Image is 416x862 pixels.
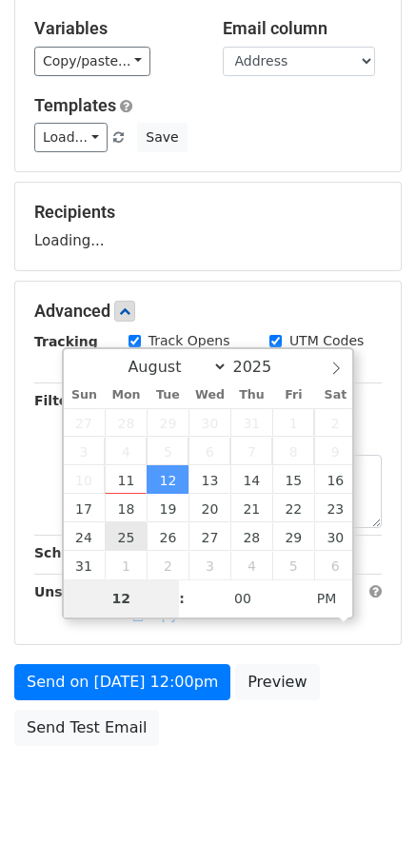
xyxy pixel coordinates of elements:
[34,301,382,322] h5: Advanced
[272,389,314,402] span: Fri
[147,389,188,402] span: Tue
[34,584,128,599] strong: Unsubscribe
[314,494,356,522] span: August 23, 2025
[228,358,296,376] input: Year
[272,465,314,494] span: August 15, 2025
[314,437,356,465] span: August 9, 2025
[230,389,272,402] span: Thu
[230,465,272,494] span: August 14, 2025
[64,437,106,465] span: August 3, 2025
[272,408,314,437] span: August 1, 2025
[64,389,106,402] span: Sun
[64,551,106,579] span: August 31, 2025
[147,408,188,437] span: July 29, 2025
[105,494,147,522] span: August 18, 2025
[64,522,106,551] span: August 24, 2025
[129,606,300,623] a: Copy unsubscribe link
[230,494,272,522] span: August 21, 2025
[147,437,188,465] span: August 5, 2025
[105,389,147,402] span: Mon
[314,551,356,579] span: September 6, 2025
[14,710,159,746] a: Send Test Email
[272,522,314,551] span: August 29, 2025
[147,465,188,494] span: August 12, 2025
[301,579,353,617] span: Click to toggle
[185,579,301,617] input: Minute
[188,437,230,465] span: August 6, 2025
[147,494,188,522] span: August 19, 2025
[188,522,230,551] span: August 27, 2025
[314,389,356,402] span: Sat
[64,579,180,617] input: Hour
[105,522,147,551] span: August 25, 2025
[188,389,230,402] span: Wed
[105,465,147,494] span: August 11, 2025
[34,18,194,39] h5: Variables
[64,408,106,437] span: July 27, 2025
[314,408,356,437] span: August 2, 2025
[147,522,188,551] span: August 26, 2025
[179,579,185,617] span: :
[105,408,147,437] span: July 28, 2025
[137,123,187,152] button: Save
[289,331,364,351] label: UTM Codes
[34,393,83,408] strong: Filters
[230,408,272,437] span: July 31, 2025
[149,331,230,351] label: Track Opens
[230,551,272,579] span: September 4, 2025
[147,551,188,579] span: September 2, 2025
[64,465,106,494] span: August 10, 2025
[321,771,416,862] iframe: Chat Widget
[34,95,116,115] a: Templates
[223,18,383,39] h5: Email column
[230,522,272,551] span: August 28, 2025
[188,494,230,522] span: August 20, 2025
[230,437,272,465] span: August 7, 2025
[272,437,314,465] span: August 8, 2025
[14,664,230,700] a: Send on [DATE] 12:00pm
[188,408,230,437] span: July 30, 2025
[34,545,103,560] strong: Schedule
[34,123,108,152] a: Load...
[34,202,382,223] h5: Recipients
[34,202,382,251] div: Loading...
[314,522,356,551] span: August 30, 2025
[34,334,98,349] strong: Tracking
[64,494,106,522] span: August 17, 2025
[105,551,147,579] span: September 1, 2025
[188,465,230,494] span: August 13, 2025
[34,47,150,76] a: Copy/paste...
[188,551,230,579] span: September 3, 2025
[314,465,356,494] span: August 16, 2025
[272,551,314,579] span: September 5, 2025
[235,664,319,700] a: Preview
[272,494,314,522] span: August 22, 2025
[105,437,147,465] span: August 4, 2025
